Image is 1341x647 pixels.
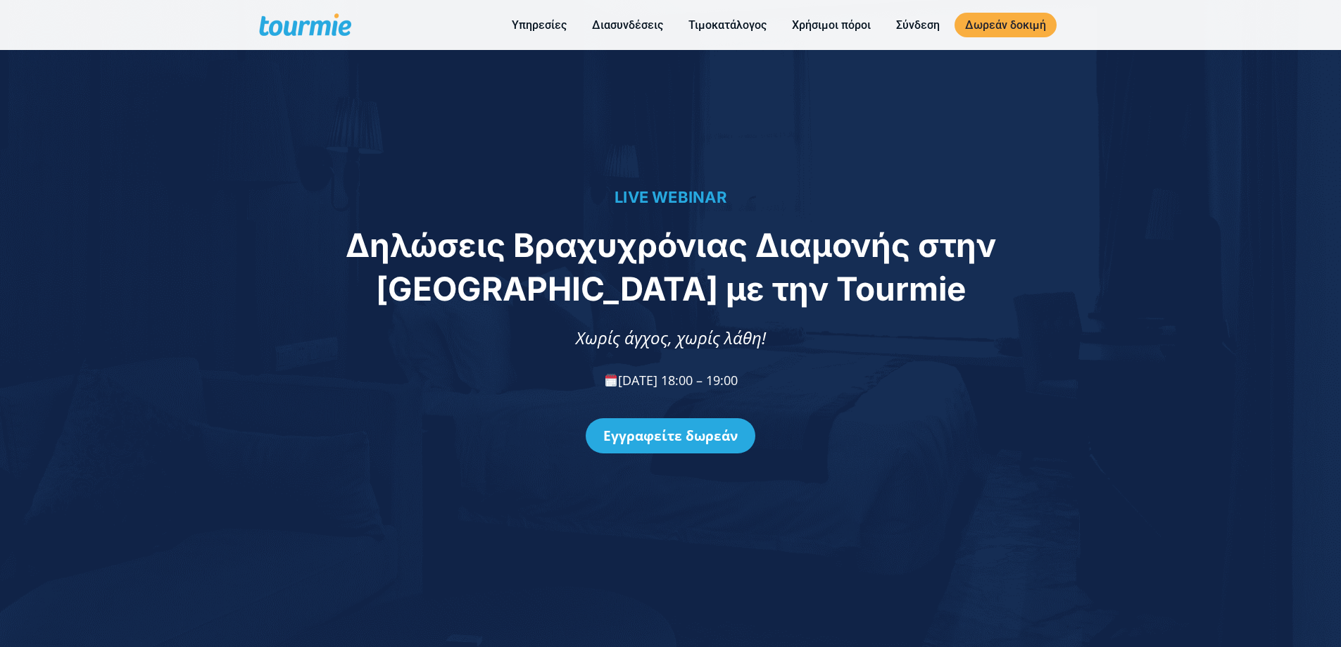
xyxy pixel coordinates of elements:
[886,16,950,34] a: Σύνδεση
[576,326,766,349] span: Χωρίς άγχος, χωρίς λάθη!
[678,16,777,34] a: Τιμοκατάλογος
[1061,16,1095,34] a: Αλλαγή σε
[581,16,674,34] a: Διασυνδέσεις
[615,188,726,206] span: LIVE WEBINAR
[603,372,738,389] span: [DATE] 18:00 – 19:00
[346,225,996,308] span: Δηλώσεις Βραχυχρόνιας Διαμονής στην [GEOGRAPHIC_DATA] με την Tourmie
[501,16,577,34] a: Υπηρεσίες
[586,418,755,453] a: Εγγραφείτε δωρεάν
[781,16,881,34] a: Χρήσιμοι πόροι
[955,13,1057,37] a: Δωρεάν δοκιμή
